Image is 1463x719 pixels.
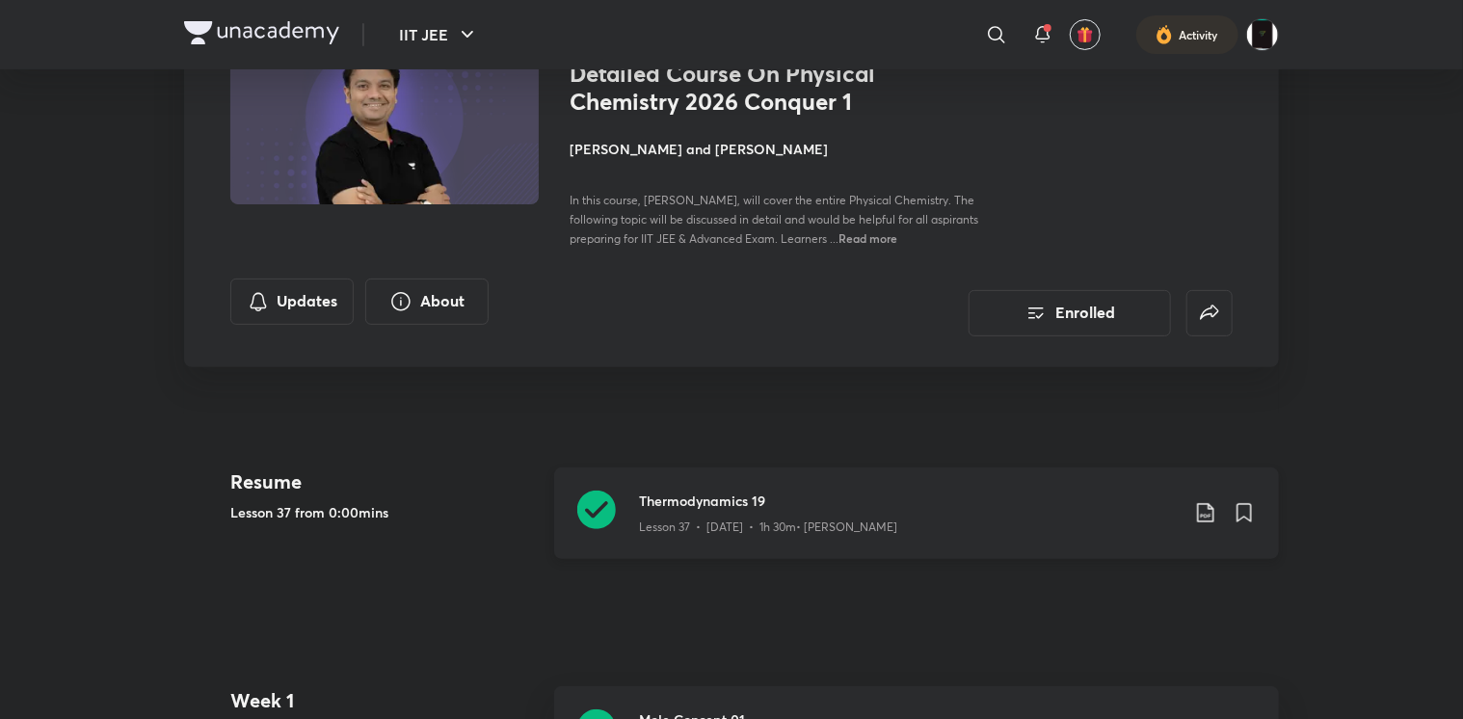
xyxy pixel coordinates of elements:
[365,279,489,325] button: About
[1186,290,1233,336] button: false
[230,686,539,715] h4: Week 1
[184,21,339,44] img: Company Logo
[554,467,1279,582] a: Thermodynamics 19Lesson 37 • [DATE] • 1h 30m• [PERSON_NAME]
[1077,26,1094,43] img: avatar
[639,491,1179,511] h3: Thermodynamics 19
[184,21,339,49] a: Company Logo
[1246,18,1279,51] img: Anurag Agarwal
[969,290,1171,336] button: Enrolled
[838,230,897,246] span: Read more
[227,29,542,206] img: Thumbnail
[570,139,1001,159] h4: [PERSON_NAME] and [PERSON_NAME]
[1070,19,1101,50] button: avatar
[230,467,539,496] h4: Resume
[1156,23,1173,46] img: activity
[570,193,978,246] span: In this course, [PERSON_NAME], will cover the entire Physical Chemistry. The following topic will...
[230,279,354,325] button: Updates
[387,15,491,54] button: IIT JEE
[230,502,539,522] h5: Lesson 37 from 0:00mins
[570,60,885,116] h1: Detailed Course On Physical Chemistry 2026 Conquer 1
[639,519,897,536] p: Lesson 37 • [DATE] • 1h 30m • [PERSON_NAME]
